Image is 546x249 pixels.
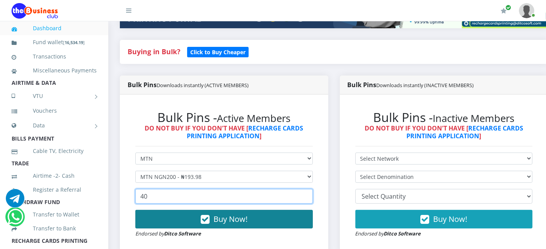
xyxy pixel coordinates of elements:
[519,3,534,18] img: User
[128,47,180,56] strong: Buying in Bulk?
[217,112,290,125] small: Active Members
[406,124,523,140] a: RECHARGE CARDS PRINTING APPLICATION
[12,48,97,65] a: Transactions
[12,206,97,223] a: Transfer to Wallet
[355,110,533,125] h2: Bulk Pins -
[145,124,303,140] strong: DO NOT BUY IF YOU DON'T HAVE [ ]
[384,230,421,237] strong: Ditco Software
[377,82,474,89] small: Downloads instantly (INACTIVE MEMBERS)
[12,181,97,199] a: Register a Referral
[63,39,85,45] small: [ ]
[12,86,97,106] a: VTU
[6,195,24,208] a: Chat for support
[12,116,97,135] a: Data
[501,8,507,14] i: Renew/Upgrade Subscription
[355,210,533,228] button: Buy Now!
[213,214,247,224] span: Buy Now!
[128,81,249,89] strong: Bulk Pins
[135,230,201,237] small: Endorsed by
[365,124,523,140] strong: DO NOT BUY IF YOU DON'T HAVE [ ]
[12,33,97,52] a: Fund wallet[16,534.19]
[12,3,58,19] img: Logo
[7,213,23,226] a: Chat for support
[187,47,249,56] a: Click to Buy Cheaper
[12,19,97,37] a: Dashboard
[505,5,511,10] span: Renew/Upgrade Subscription
[348,81,474,89] strong: Bulk Pins
[187,124,304,140] a: RECHARGE CARDS PRINTING APPLICATION
[12,167,97,185] a: Airtime -2- Cash
[135,210,313,228] button: Buy Now!
[164,230,201,237] strong: Ditco Software
[135,189,313,204] input: Enter Quantity
[12,62,97,79] a: Miscellaneous Payments
[190,48,246,56] b: Click to Buy Cheaper
[12,220,97,237] a: Transfer to Bank
[157,82,249,89] small: Downloads instantly (ACTIVE MEMBERS)
[65,39,83,45] b: 16,534.19
[433,112,514,125] small: Inactive Members
[433,214,467,224] span: Buy Now!
[355,230,421,237] small: Endorsed by
[12,142,97,160] a: Cable TV, Electricity
[135,110,313,125] h2: Bulk Pins -
[12,102,97,120] a: Vouchers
